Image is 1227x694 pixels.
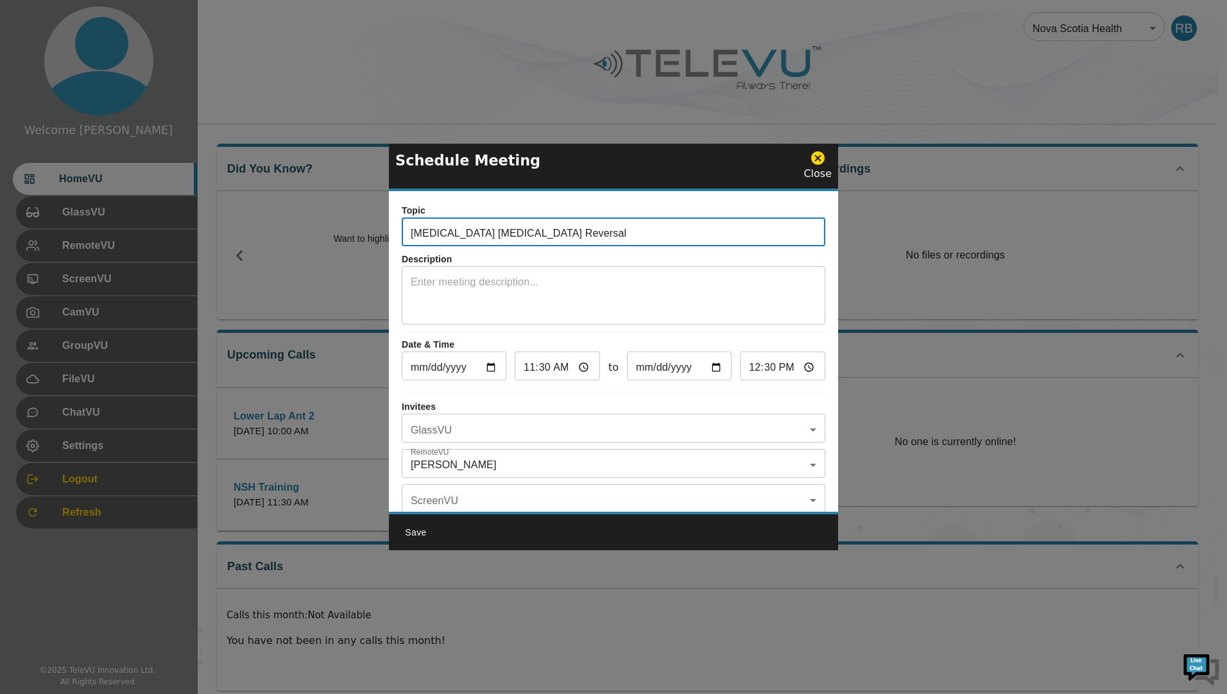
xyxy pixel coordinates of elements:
img: Chat Widget [1182,649,1221,688]
p: Description [402,253,825,266]
span: We're online! [74,162,177,291]
div: Minimize live chat window [210,6,241,37]
div: [PERSON_NAME] [402,452,825,478]
div: Close [803,150,832,182]
p: Date & Time [402,338,825,351]
div: ​ [402,417,825,443]
p: Schedule Meeting [395,150,540,172]
button: Save [395,521,436,545]
p: Topic [402,204,825,217]
div: ​ [402,487,825,513]
textarea: Type your message and hit 'Enter' [6,350,245,395]
div: Chat with us now [67,67,216,84]
p: Invitees [402,400,825,414]
span: to [608,360,619,375]
img: d_736959983_company_1615157101543_736959983 [22,60,54,92]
